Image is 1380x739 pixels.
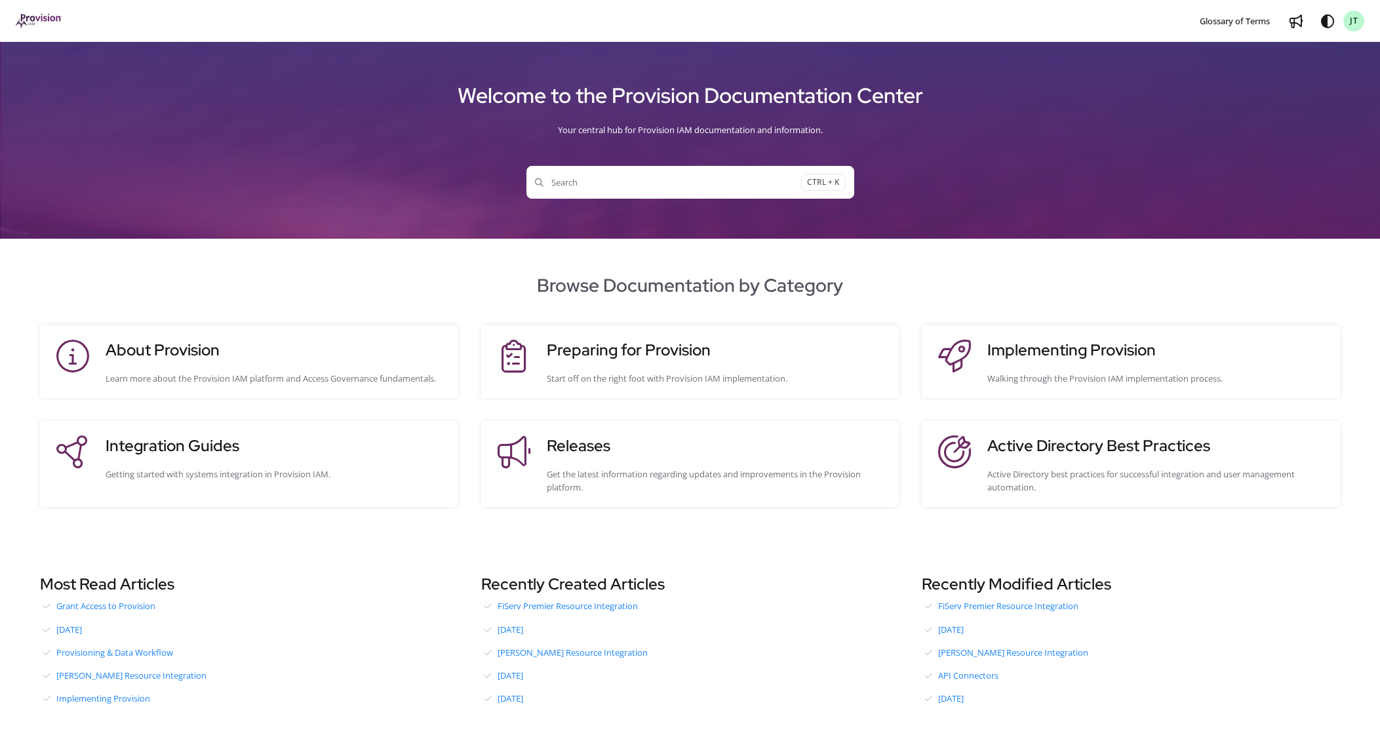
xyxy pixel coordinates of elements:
a: API Connectors [922,666,1340,685]
div: Walking through the Provision IAM implementation process. [987,372,1327,385]
a: [DATE] [922,689,1340,708]
div: Get the latest information regarding updates and improvements in the Provision platform. [547,468,886,494]
h3: Implementing Provision [987,338,1327,362]
h3: About Provision [106,338,445,362]
h3: Active Directory Best Practices [987,434,1327,458]
div: Active Directory best practices for successful integration and user management automation. [987,468,1327,494]
a: FiServ Premier Resource Integration [922,596,1340,616]
button: JT [1343,10,1364,31]
div: Your central hub for Provision IAM documentation and information. [16,113,1364,146]
h3: Recently Created Articles [481,572,899,596]
a: [DATE] [481,620,899,639]
h3: Recently Modified Articles [922,572,1340,596]
h3: Most Read Articles [40,572,458,596]
a: FiServ Premier Resource Integration [481,596,899,616]
button: SearchCTRL + K [526,166,854,199]
a: [PERSON_NAME] Resource Integration [481,643,899,662]
a: Active Directory Best PracticesActive Directory best practices for successful integration and use... [935,434,1327,494]
span: JT [1350,15,1358,28]
div: Start off on the right foot with Provision IAM implementation. [547,372,886,385]
h3: Integration Guides [106,434,445,458]
button: Theme options [1317,10,1338,31]
a: Integration GuidesGetting started with systems integration in Provision IAM. [53,434,445,494]
h1: Welcome to the Provision Documentation Center [16,78,1364,113]
div: Getting started with systems integration in Provision IAM. [106,468,445,481]
a: [DATE] [481,689,899,708]
a: Implementing Provision [40,689,458,708]
a: ReleasesGet the latest information regarding updates and improvements in the Provision platform. [494,434,886,494]
a: [PERSON_NAME] Resource Integration [40,666,458,685]
span: Search [535,176,801,189]
div: Learn more about the Provision IAM platform and Access Governance fundamentals. [106,372,445,385]
span: CTRL + K [801,174,846,191]
a: [DATE] [40,620,458,639]
a: Preparing for ProvisionStart off on the right foot with Provision IAM implementation. [494,338,886,385]
a: [PERSON_NAME] Resource Integration [922,643,1340,662]
h3: Releases [547,434,886,458]
span: Glossary of Terms [1200,15,1270,27]
a: Provisioning & Data Workflow [40,643,458,662]
a: About ProvisionLearn more about the Provision IAM platform and Access Governance fundamentals. [53,338,445,385]
h3: Preparing for Provision [547,338,886,362]
a: Grant Access to Provision [40,596,458,616]
a: Implementing ProvisionWalking through the Provision IAM implementation process. [935,338,1327,385]
a: [DATE] [922,620,1340,639]
a: [DATE] [481,666,899,685]
a: Whats new [1286,10,1307,31]
h2: Browse Documentation by Category [16,271,1364,299]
